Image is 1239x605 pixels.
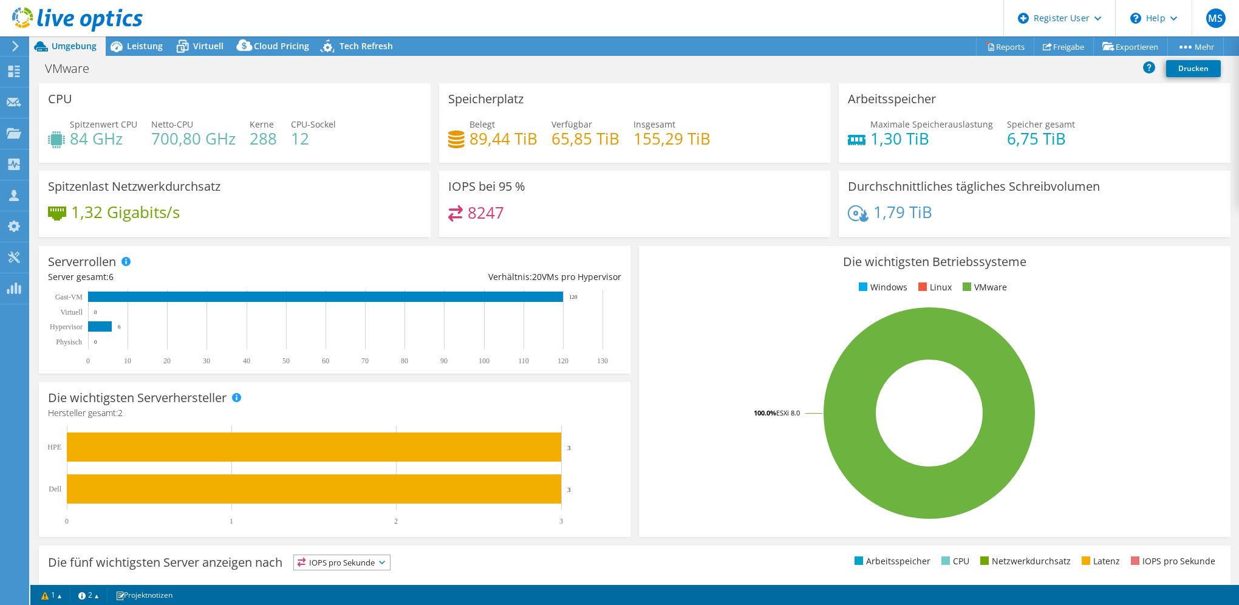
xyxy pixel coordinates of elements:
[193,40,224,52] span: Virtuell
[754,408,776,417] tspan: 100.0%
[335,270,621,284] div: Verhältnis: VMs pro Hypervisor
[60,308,83,316] text: Virtuell
[52,40,97,52] span: Umgebung
[518,357,529,365] text: 110
[70,132,137,145] h4: 84 GHz
[468,206,504,219] h4: 8247
[203,357,210,365] text: 30
[1128,555,1215,568] li: IOPS pro Sekunde
[361,357,369,365] text: 70
[569,294,578,300] text: 120
[109,271,114,282] span: 6
[648,255,1221,268] h3: Die wichtigsten Betriebssysteme
[254,40,309,52] span: Cloud Pricing
[551,132,619,145] h4: 65,85 TiB
[118,324,121,330] text: 6
[94,339,97,345] text: 0
[48,255,116,268] h3: Serverrollen
[915,281,952,294] li: Linux
[394,517,398,525] text: 2
[94,309,97,315] text: 0
[50,323,83,331] text: Hypervisor
[870,118,993,130] span: Maximale Speicherauslastung
[33,587,70,603] a: 1
[55,293,83,301] text: Gast-VM
[151,132,236,145] h4: 700,80 GHz
[401,357,408,365] text: 80
[124,357,131,365] text: 10
[633,118,675,130] span: Insgesamt
[633,132,711,145] h4: 155,29 TiB
[291,132,336,145] h4: 12
[469,118,495,130] span: Belegt
[479,357,490,365] text: 100
[48,391,227,405] h3: Die wichtigsten Serverhersteller
[440,357,448,365] text: 90
[1007,118,1075,130] span: Speicher gesamt
[567,444,571,451] text: 3
[848,92,936,106] h3: Arbeitsspeicher
[938,555,969,568] li: CPU
[960,281,1007,294] li: VMware
[1079,555,1120,568] li: Latenz
[322,357,329,365] text: 60
[282,357,290,365] text: 50
[1034,37,1094,56] a: Freigabe
[163,357,171,365] text: 20
[48,270,335,284] div: Server gesamt:
[70,587,108,603] a: 2
[532,271,542,282] span: 20
[107,587,181,603] a: Projektnotizen
[250,132,277,145] h4: 288
[65,517,69,525] text: 0
[49,485,61,493] text: Dell
[294,555,390,570] span: IOPS pro Sekunde
[567,486,571,493] text: 3
[47,443,61,451] text: HPE
[558,357,568,365] text: 120
[230,517,233,525] text: 1
[977,555,1071,568] li: Netzwerkdurchsatz
[559,517,563,525] text: 3
[340,40,393,52] span: Tech Refresh
[856,281,907,294] li: Windows
[48,406,621,420] h4: Hersteller gesamt:
[56,338,82,346] text: Physisch
[551,118,592,130] span: Verfügbar
[1007,132,1075,145] h4: 6,75 TiB
[852,555,930,568] li: Arbeitsspeicher
[1130,13,1141,24] svg: \n
[71,205,180,219] h4: 1,32 Gigabits/s
[70,118,137,130] span: Spitzenwert CPU
[873,205,932,219] h4: 1,79 TiB
[48,92,72,106] h3: CPU
[976,37,1034,56] a: Reports
[597,357,608,365] text: 130
[448,92,524,106] h3: Speicherplatz
[250,118,274,130] span: Kerne
[48,180,220,193] h3: Spitzenlast Netzwerkdurchsatz
[1166,60,1221,77] a: Drucken
[1206,9,1226,28] span: MS
[1093,37,1168,56] a: Exportieren
[118,407,123,419] span: 2
[848,180,1100,193] h3: Durchschnittliches tägliches Schreibvolumen
[1167,37,1224,56] a: Mehr
[86,357,90,365] text: 0
[776,408,800,417] tspan: ESXi 8.0
[469,132,538,145] h4: 89,44 TiB
[127,40,163,52] span: Leistung
[151,118,193,130] span: Netto-CPU
[291,118,336,130] span: CPU-Sockel
[448,180,525,193] h3: IOPS bei 95 %
[243,357,250,365] text: 40
[870,132,993,145] h4: 1,30 TiB
[39,62,108,75] h1: VMware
